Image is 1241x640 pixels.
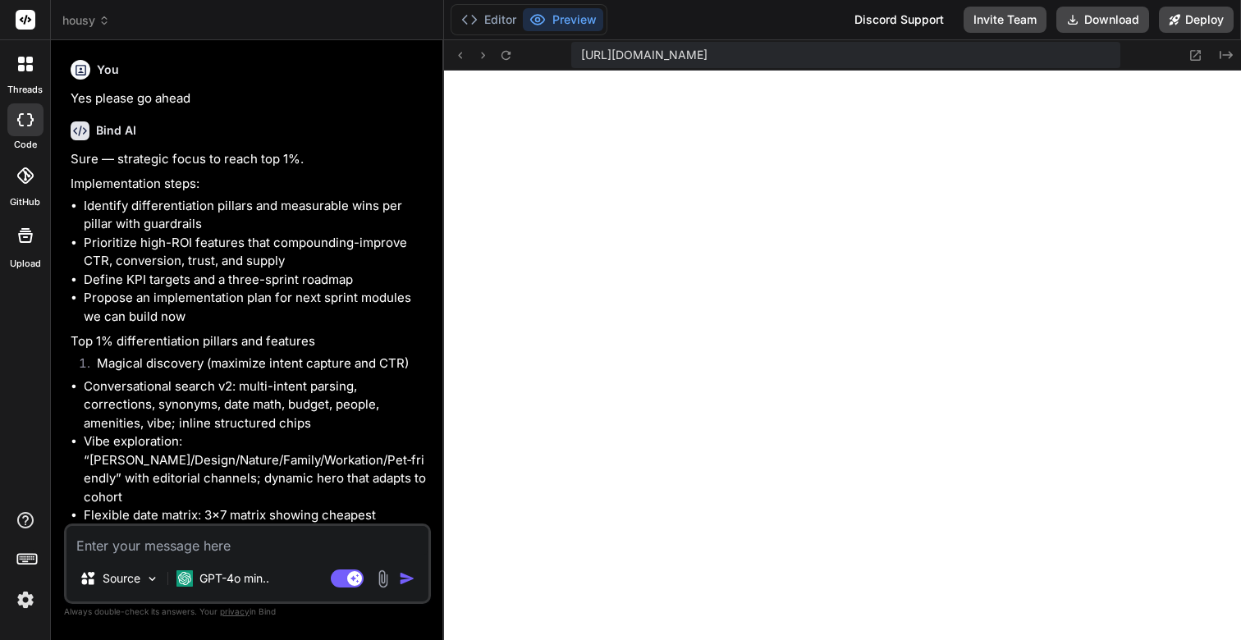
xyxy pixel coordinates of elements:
[96,122,136,139] h6: Bind AI
[71,89,428,108] p: Yes please go ahead
[71,150,428,169] p: Sure — strategic focus to reach top 1%.
[581,47,708,63] span: [URL][DOMAIN_NAME]
[84,289,428,326] li: Propose an implementation plan for next sprint modules we can build now
[84,354,428,377] li: Magical discovery (maximize intent capture and CTR)
[1056,7,1149,33] button: Download
[176,570,193,587] img: GPT-4o mini
[1159,7,1234,33] button: Deploy
[7,83,43,97] label: threads
[373,569,392,588] img: attachment
[964,7,1046,33] button: Invite Team
[11,586,39,614] img: settings
[145,572,159,586] img: Pick Models
[10,195,40,209] label: GitHub
[103,570,140,587] p: Source
[97,62,119,78] h6: You
[455,8,523,31] button: Editor
[84,377,428,433] li: Conversational search v2: multi-intent parsing, corrections, synonyms, date math, budget, people,...
[220,606,250,616] span: privacy
[399,570,415,587] img: icon
[64,604,431,619] p: Always double-check its answers. Your in Bind
[10,257,41,271] label: Upload
[845,7,954,33] div: Discord Support
[71,175,428,194] p: Implementation steps:
[14,138,37,152] label: code
[84,432,428,506] li: Vibe exploration: “[PERSON_NAME]/Design/Nature/Family/Workation/Pet‑friendly” with editorial chan...
[84,197,428,234] li: Identify differentiation pillars and measurable wins per pillar with guardrails
[84,506,428,543] li: Flexible date matrix: 3x7 matrix showing cheapest windows and “go earlier/later” deltas
[71,332,428,351] p: Top 1% differentiation pillars and features
[84,271,428,290] li: Define KPI targets and a three-sprint roadmap
[199,570,269,587] p: GPT-4o min..
[523,8,603,31] button: Preview
[62,12,110,29] span: housy
[84,234,428,271] li: Prioritize high-ROI features that compounding-improve CTR, conversion, trust, and supply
